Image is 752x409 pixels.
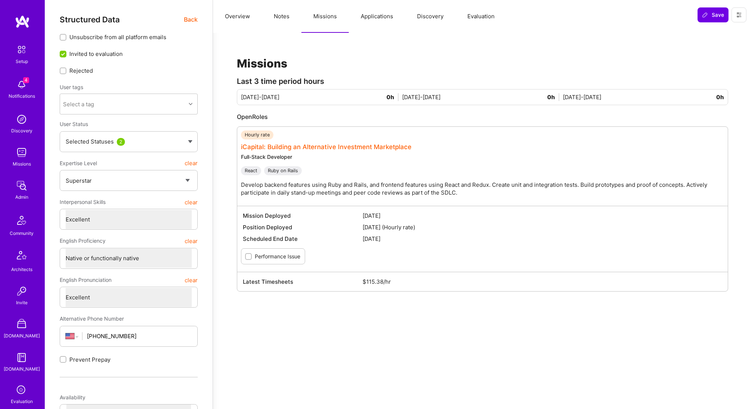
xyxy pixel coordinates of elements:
[14,42,29,57] img: setup
[241,153,731,160] div: Full-Stack Developer
[14,112,29,127] img: discovery
[241,181,731,196] p: Develop backend features using Ruby and Rails, and frontend features using React and Redux. Creat...
[243,278,363,286] span: Latest Timesheets
[69,33,166,41] span: Unsubscribe from all platform emails
[16,299,28,306] div: Invite
[87,327,192,346] input: +1 (000) 000-0000
[189,102,192,106] i: icon Chevron
[243,212,363,220] span: Mission Deployed
[185,234,198,248] button: clear
[60,391,198,404] div: Availability
[16,57,28,65] div: Setup
[60,234,106,248] span: English Proficiency
[14,317,29,332] img: A Store
[4,332,40,340] div: [DOMAIN_NAME]
[14,145,29,160] img: teamwork
[363,235,722,243] span: [DATE]
[60,273,112,287] span: English Pronunciation
[13,160,31,168] div: Missions
[243,235,363,243] span: Scheduled End Date
[23,77,29,83] span: 4
[237,113,728,121] div: Open Roles
[547,93,559,101] span: 0h
[243,223,363,231] span: Position Deployed
[702,11,724,19] span: Save
[241,130,273,139] div: Hourly rate
[14,77,29,92] img: bell
[13,211,31,229] img: Community
[10,229,34,237] div: Community
[241,93,402,101] div: [DATE]-[DATE]
[69,67,93,75] span: Rejected
[185,157,198,170] button: clear
[237,78,728,85] div: Last 3 time period hours
[255,252,300,260] label: Performance Issue
[60,157,97,170] span: Expertise Level
[69,50,123,58] span: Invited to evaluation
[11,127,32,135] div: Discovery
[13,248,31,265] img: Architects
[264,166,302,175] div: Ruby on Rails
[9,92,35,100] div: Notifications
[698,7,728,22] button: Save
[363,278,722,286] span: $115.38/hr
[363,212,722,220] span: [DATE]
[15,383,29,397] i: icon SelectionTeam
[188,140,192,143] img: caret
[117,138,125,146] div: 2
[185,195,198,209] button: clear
[60,121,88,127] span: User Status
[716,93,724,101] span: 0h
[60,15,120,24] span: Structured Data
[241,166,261,175] div: React
[15,193,28,201] div: Admin
[185,273,198,287] button: clear
[66,138,114,145] span: Selected Statuses
[60,84,83,91] label: User tags
[63,100,94,108] div: Select a tag
[11,397,33,405] div: Evaluation
[14,178,29,193] img: admin teamwork
[4,365,40,373] div: [DOMAIN_NAME]
[184,15,198,24] span: Back
[241,143,411,151] a: iCapital: Building an Alternative Investment Marketplace
[386,93,398,101] span: 0h
[60,315,124,322] span: Alternative Phone Number
[363,223,722,231] span: [DATE] (Hourly rate)
[69,356,110,364] span: Prevent Prepay
[14,284,29,299] img: Invite
[14,350,29,365] img: guide book
[15,15,30,28] img: logo
[402,93,563,101] div: [DATE]-[DATE]
[563,93,724,101] div: [DATE]-[DATE]
[60,195,106,209] span: Interpersonal Skills
[237,57,728,70] h1: Missions
[11,265,32,273] div: Architects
